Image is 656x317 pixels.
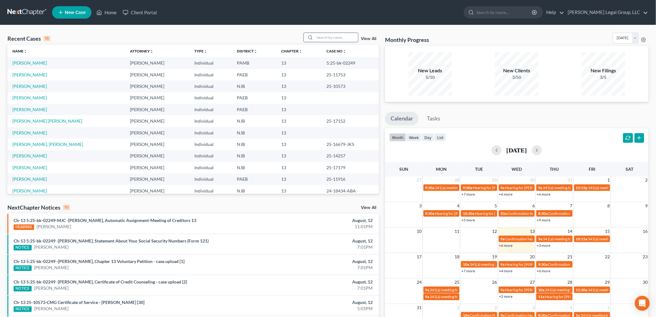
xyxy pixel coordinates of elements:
[607,304,611,311] span: 5
[399,166,408,172] span: Sun
[189,69,232,80] td: Individual
[125,185,189,197] td: [PERSON_NAME]
[645,202,649,210] span: 9
[276,115,321,127] td: 13
[257,224,373,230] div: 11:01PM
[416,304,423,311] span: 31
[276,138,321,150] td: 13
[12,60,47,66] a: [PERSON_NAME]
[588,185,648,190] span: 341(a) meeting for [PERSON_NAME]
[495,67,539,74] div: New Clients
[567,228,573,235] span: 14
[476,7,533,18] input: Search by name...
[232,127,276,138] td: NJB
[281,49,302,53] a: Chapterunfold_more
[605,279,611,286] span: 29
[321,69,379,80] td: 25-11753
[501,262,505,267] span: 9a
[299,50,302,53] i: unfold_more
[589,166,595,172] span: Fri
[12,95,47,100] a: [PERSON_NAME]
[7,204,70,211] div: NextChapter Notices
[125,138,189,150] td: [PERSON_NAME]
[642,253,649,260] span: 23
[567,279,573,286] span: 28
[501,211,507,216] span: 10a
[570,304,573,311] span: 4
[257,238,373,244] div: August, 12
[14,265,32,271] div: NOTICE
[361,37,376,41] a: View All
[421,112,446,125] a: Tasks
[529,279,535,286] span: 27
[642,279,649,286] span: 30
[232,174,276,185] td: PAEB
[501,237,505,241] span: 9a
[120,7,160,18] a: Client Portal
[529,228,535,235] span: 13
[125,162,189,173] td: [PERSON_NAME]
[543,237,603,241] span: 341(a) meeting for [PERSON_NAME]
[232,80,276,92] td: NJB
[492,253,498,260] span: 19
[14,286,32,292] div: NOTICE
[34,244,69,250] a: [PERSON_NAME]
[125,92,189,104] td: [PERSON_NAME]
[93,7,120,18] a: Home
[189,57,232,69] td: Individual
[436,166,447,172] span: Mon
[582,74,625,80] div: 3/5
[461,192,475,197] a: +7 more
[582,67,625,74] div: New Filings
[7,35,51,42] div: Recent Cases
[425,288,429,292] span: 9a
[257,258,373,265] div: August, 12
[257,285,373,291] div: 7:01PM
[538,294,544,299] span: 11a
[34,306,69,312] a: [PERSON_NAME]
[389,133,406,142] button: month
[538,185,542,190] span: 9a
[567,253,573,260] span: 21
[543,185,603,190] span: 341(a) meeting for [PERSON_NAME]
[12,188,47,193] a: [PERSON_NAME]
[257,217,373,224] div: August, 12
[14,300,144,305] a: Ch-13 25-10573-CMG Certificate of Service - [PERSON_NAME] [30]
[492,228,498,235] span: 12
[425,185,435,190] span: 9:30a
[567,176,573,184] span: 31
[321,185,379,197] td: 24-18434-ABA
[189,92,232,104] td: Individual
[409,67,452,74] div: New Leads
[343,50,346,53] i: unfold_more
[194,49,207,53] a: Typeunfold_more
[14,224,34,230] div: HEARING
[232,150,276,162] td: NJB
[189,174,232,185] td: Individual
[189,104,232,115] td: Individual
[315,33,358,42] input: Search by name...
[189,162,232,173] td: Individual
[125,174,189,185] td: [PERSON_NAME]
[321,138,379,150] td: 25-16679-JKS
[232,185,276,197] td: NJB
[565,7,648,18] a: [PERSON_NAME] Legal Group, LLC
[232,69,276,80] td: PAEB
[321,57,379,69] td: 5:25-bk-02249
[570,202,573,210] span: 7
[254,50,257,53] i: unfold_more
[257,244,373,250] div: 7:01PM
[232,57,276,69] td: PAMB
[276,104,321,115] td: 13
[626,166,634,172] span: Sat
[276,57,321,69] td: 13
[537,192,550,197] a: +6 more
[499,192,513,197] a: +6 more
[425,211,435,216] span: 9:30a
[125,115,189,127] td: [PERSON_NAME]
[65,10,86,15] span: New Case
[257,265,373,271] div: 7:01PM
[189,185,232,197] td: Individual
[237,49,257,53] a: Districtunfold_more
[24,50,27,53] i: unfold_more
